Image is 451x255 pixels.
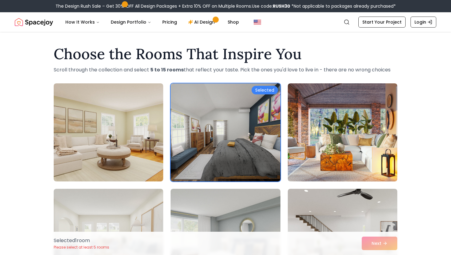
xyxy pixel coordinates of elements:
button: Design Portfolio [106,16,156,28]
a: Pricing [157,16,182,28]
img: Room room-1 [54,83,163,181]
strong: 5 to 15 rooms [150,66,184,73]
a: Start Your Project [358,17,406,28]
a: Login [411,17,436,28]
a: Shop [223,16,244,28]
b: RUSH30 [273,3,290,9]
p: Selected 1 room [54,237,109,244]
a: AI Design [183,16,222,28]
img: Room room-3 [288,83,397,181]
img: United States [254,18,261,26]
img: Room room-2 [171,83,280,181]
h1: Choose the Rooms That Inspire You [54,47,397,61]
div: The Design Rush Sale – Get 30% OFF All Design Packages + Extra 10% OFF on Multiple Rooms. [56,3,396,9]
span: *Not applicable to packages already purchased* [290,3,396,9]
button: How It Works [60,16,105,28]
a: Spacejoy [15,16,53,28]
img: Spacejoy Logo [15,16,53,28]
nav: Main [60,16,244,28]
nav: Global [15,12,436,32]
p: Scroll through the collection and select that reflect your taste. Pick the ones you'd love to liv... [54,66,397,74]
span: Use code: [252,3,290,9]
p: Please select at least 5 rooms [54,245,109,250]
div: Selected [252,86,278,94]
